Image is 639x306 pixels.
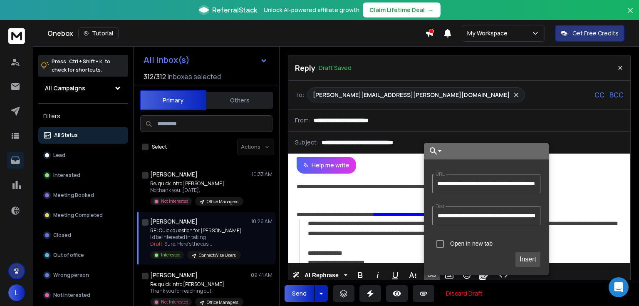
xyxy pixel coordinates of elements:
h1: [PERSON_NAME] [150,271,198,279]
button: All Campaigns [38,80,128,97]
button: Emoticons [459,267,475,284]
p: RE: Quick question for [PERSON_NAME] [150,227,242,234]
button: Meeting Booked [38,187,128,204]
span: Draft: [150,240,163,247]
p: Closed [53,232,71,239]
button: Bold (Ctrl+B) [352,267,368,284]
p: From: [295,116,310,124]
button: L [8,284,25,301]
p: Re: quick intro [PERSON_NAME] [150,281,243,288]
span: 312 / 312 [144,72,166,82]
p: Out of office [53,252,84,259]
p: Not Interested [161,299,188,305]
p: Draft Saved [319,64,352,72]
button: AI Rephrase [291,267,349,284]
p: Thank you for reaching out, [150,288,243,294]
button: Choose Link [424,143,443,159]
button: Lead [38,147,128,164]
button: Claim Lifetime Deal→ [363,2,441,17]
p: No thank you. [DATE], [150,187,243,194]
span: ReferralStack [212,5,257,15]
p: [PERSON_NAME][EMAIL_ADDRESS][PERSON_NAME][DOMAIN_NAME] [313,91,510,99]
p: 10:33 AM [252,171,272,178]
button: Others [206,91,273,109]
h1: All Inbox(s) [144,56,190,64]
button: Italic (Ctrl+I) [370,267,386,284]
div: Onebox [47,27,425,39]
p: Wrong person [53,272,89,279]
p: BCC [609,90,624,100]
p: To: [295,91,304,99]
button: Insert [515,252,540,267]
p: All Status [54,132,78,139]
h1: [PERSON_NAME] [150,217,198,226]
button: Closed [38,227,128,244]
button: Discard Draft [439,285,489,302]
button: Send [285,285,314,302]
p: Not Interested [53,292,90,299]
button: Tutorial [78,27,119,39]
p: Press to check for shortcuts. [52,57,110,74]
h1: All Campaigns [45,84,85,92]
p: Unlock AI-powered affiliate growth [264,6,359,14]
p: Office Managers [207,199,238,205]
p: Office Managers [207,299,238,306]
p: Get Free Credits [572,29,619,37]
button: Meeting Completed [38,207,128,224]
p: CC [594,90,604,100]
button: Interested [38,167,128,184]
p: I'd be interested in taking [150,234,242,241]
p: Meeting Completed [53,212,103,219]
label: Select [152,144,167,150]
button: Underline (Ctrl+U) [387,267,403,284]
button: Get Free Credits [555,25,624,42]
p: ConnectWise Users [199,252,236,259]
button: Out of office [38,247,128,264]
p: 09:41 AM [251,272,272,279]
p: Reply [295,62,315,74]
div: Open Intercom Messenger [609,277,629,297]
p: Meeting Booked [53,192,94,199]
button: Insert Image (Ctrl+P) [441,267,457,284]
h3: Inboxes selected [168,72,221,82]
label: Text [434,204,446,209]
p: 10:26 AM [251,218,272,225]
button: All Inbox(s) [137,52,274,68]
button: Not Interested [38,287,128,304]
button: Primary [140,90,206,110]
p: Subject: [295,138,318,147]
p: Not Interested [161,198,188,204]
span: Sure. Here's the cas ... [164,240,212,247]
h3: Filters [38,110,128,122]
button: Code View [495,267,511,284]
p: Lead [53,152,65,159]
h1: [PERSON_NAME] [150,170,198,179]
span: Ctrl + Shift + k [68,57,103,66]
p: Interested [53,172,80,179]
button: Help me write [297,157,356,174]
button: Signature [476,267,492,284]
span: → [428,6,434,14]
label: Open in new tab [450,240,493,247]
span: AI Rephrase [303,272,340,279]
p: Re: quick intro [PERSON_NAME] [150,180,243,187]
p: My Workspace [467,29,511,37]
label: URL [434,172,446,177]
p: Interested [161,252,181,258]
button: Close banner [625,5,636,25]
button: All Status [38,127,128,144]
button: Wrong person [38,267,128,284]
